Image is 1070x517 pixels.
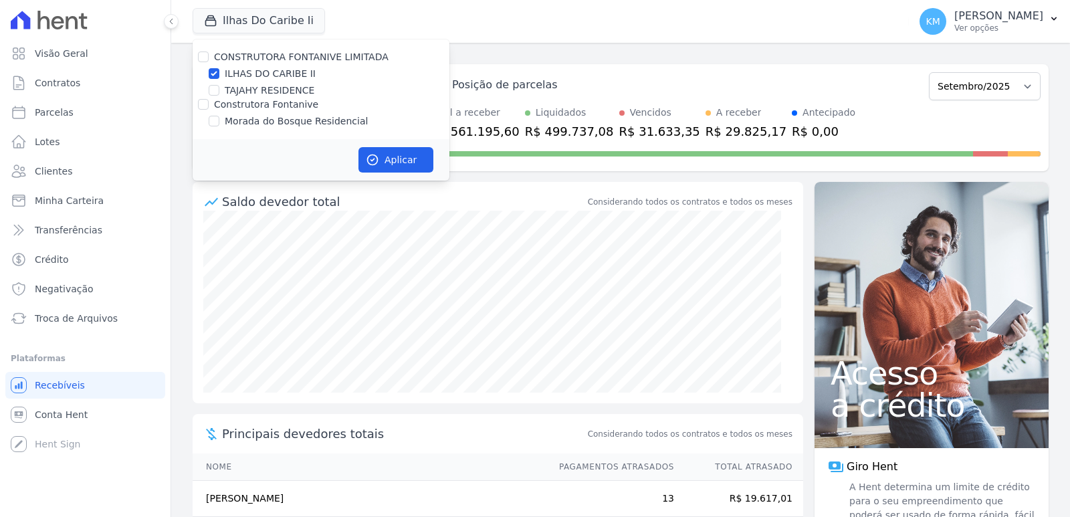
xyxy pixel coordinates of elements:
[546,481,675,517] td: 13
[5,276,165,302] a: Negativação
[675,481,803,517] td: R$ 19.617,01
[193,8,325,33] button: Ilhas Do Caribe Ii
[630,106,671,120] div: Vencidos
[5,70,165,96] a: Contratos
[792,122,855,140] div: R$ 0,00
[225,84,314,98] label: TAJAHY RESIDENCE
[588,196,792,208] div: Considerando todos os contratos e todos os meses
[35,76,80,90] span: Contratos
[5,305,165,332] a: Troca de Arquivos
[5,246,165,273] a: Crédito
[225,114,368,128] label: Morada do Bosque Residencial
[35,194,104,207] span: Minha Carteira
[35,47,88,60] span: Visão Geral
[5,128,165,155] a: Lotes
[847,459,897,475] span: Giro Hent
[802,106,855,120] div: Antecipado
[536,106,586,120] div: Liquidados
[222,425,585,443] span: Principais devedores totais
[5,401,165,428] a: Conta Hent
[35,165,72,178] span: Clientes
[11,350,160,367] div: Plataformas
[619,122,700,140] div: R$ 31.633,35
[35,312,118,325] span: Troca de Arquivos
[5,372,165,399] a: Recebíveis
[5,187,165,214] a: Minha Carteira
[35,223,102,237] span: Transferências
[5,40,165,67] a: Visão Geral
[225,67,316,81] label: ILHAS DO CARIBE II
[222,193,585,211] div: Saldo devedor total
[214,99,318,110] label: Construtora Fontanive
[35,408,88,421] span: Conta Hent
[5,158,165,185] a: Clientes
[926,17,940,26] span: KM
[706,122,786,140] div: R$ 29.825,17
[831,389,1033,421] span: a crédito
[831,357,1033,389] span: Acesso
[35,282,94,296] span: Negativação
[193,481,546,517] td: [PERSON_NAME]
[675,453,803,481] th: Total Atrasado
[35,253,69,266] span: Crédito
[431,122,520,140] div: R$ 561.195,60
[431,106,520,120] div: Total a receber
[358,147,433,173] button: Aplicar
[35,135,60,148] span: Lotes
[546,453,675,481] th: Pagamentos Atrasados
[193,453,546,481] th: Nome
[954,9,1043,23] p: [PERSON_NAME]
[716,106,762,120] div: A receber
[214,51,389,62] label: CONSTRUTORA FONTANIVE LIMITADA
[5,99,165,126] a: Parcelas
[909,3,1070,40] button: KM [PERSON_NAME] Ver opções
[5,217,165,243] a: Transferências
[588,428,792,440] span: Considerando todos os contratos e todos os meses
[452,77,558,93] div: Posição de parcelas
[35,106,74,119] span: Parcelas
[954,23,1043,33] p: Ver opções
[525,122,614,140] div: R$ 499.737,08
[35,379,85,392] span: Recebíveis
